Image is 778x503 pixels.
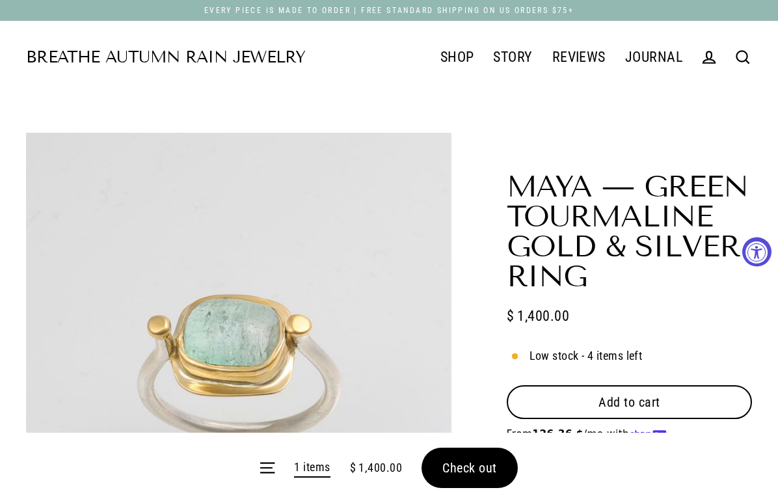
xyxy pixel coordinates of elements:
button: Accessibility Widget, click to open [742,237,771,266]
button: Add to cart [507,385,752,419]
a: STORY [483,41,542,74]
span: Low stock - 4 items left [530,347,643,366]
a: REVIEWS [543,41,615,74]
a: 1 items [294,458,330,478]
span: $ 1,400.00 [507,305,570,327]
a: SHOP [431,41,484,74]
h1: Maya — Green Tourmaline Gold & Silver Ring [507,172,752,292]
div: Primary [305,40,692,74]
span: $ 1,400.00 [350,459,403,478]
a: JOURNAL [615,41,692,74]
a: Breathe Autumn Rain Jewelry [26,49,305,66]
span: Add to cart [598,394,660,410]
